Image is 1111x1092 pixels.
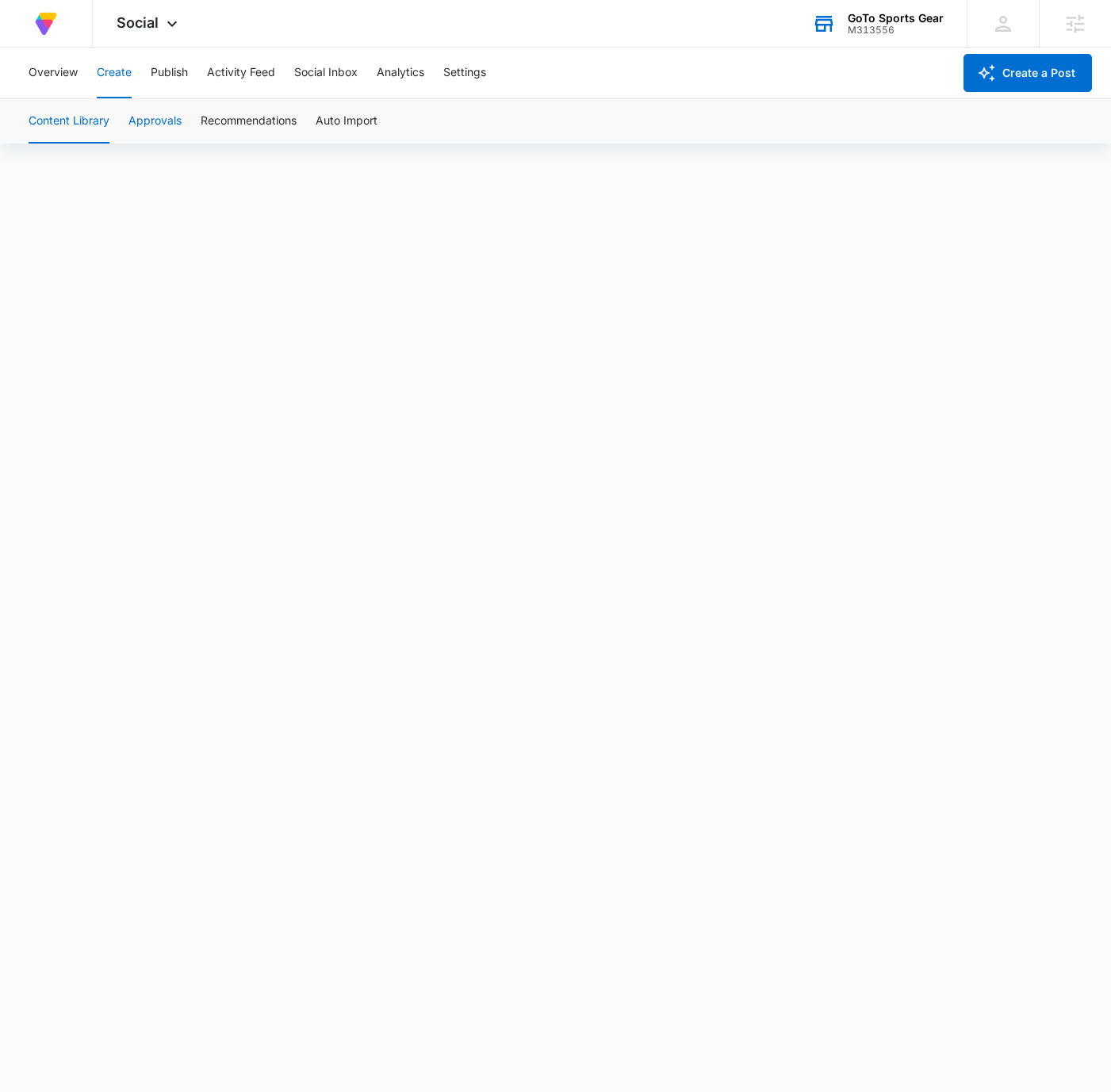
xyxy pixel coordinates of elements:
div: Domain: [DOMAIN_NAME] [41,41,174,54]
button: Create [97,48,132,98]
button: Overview [29,48,78,98]
div: account id [848,25,944,36]
img: tab_keywords_by_traffic_grey.svg [158,92,170,105]
div: Keywords by Traffic [175,94,267,104]
button: Content Library [29,99,109,144]
button: Analytics [377,48,424,98]
div: Domain Overview [60,94,142,104]
div: account name [848,12,944,25]
button: Activity Feed [207,48,275,98]
button: Recommendations [201,99,297,144]
button: Social Inbox [294,48,358,98]
button: Approvals [128,99,182,144]
div: v 4.0.25 [44,25,78,38]
button: Create a Post [964,54,1092,92]
img: tab_domain_overview_orange.svg [43,92,56,105]
img: logo_orange.svg [25,25,38,38]
button: Publish [151,48,188,98]
img: Volusion [32,10,60,38]
button: Auto Import [316,99,377,144]
span: Social [117,14,159,31]
button: Settings [443,48,486,98]
img: website_grey.svg [25,41,38,54]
